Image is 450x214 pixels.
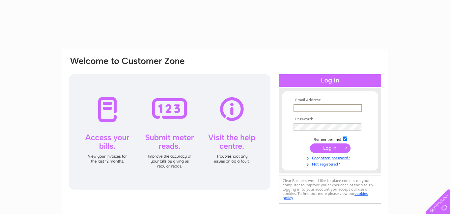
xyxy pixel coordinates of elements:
[294,154,368,161] a: Forgotten password?
[310,143,351,153] input: Submit
[292,98,368,103] th: Email Address:
[283,191,368,200] a: cookies policy
[279,175,381,204] div: Clear Business would like to place cookies on your computer to improve your experience of the sit...
[292,136,368,142] td: Remember me?
[292,117,368,122] th: Password:
[294,161,368,167] a: Not registered?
